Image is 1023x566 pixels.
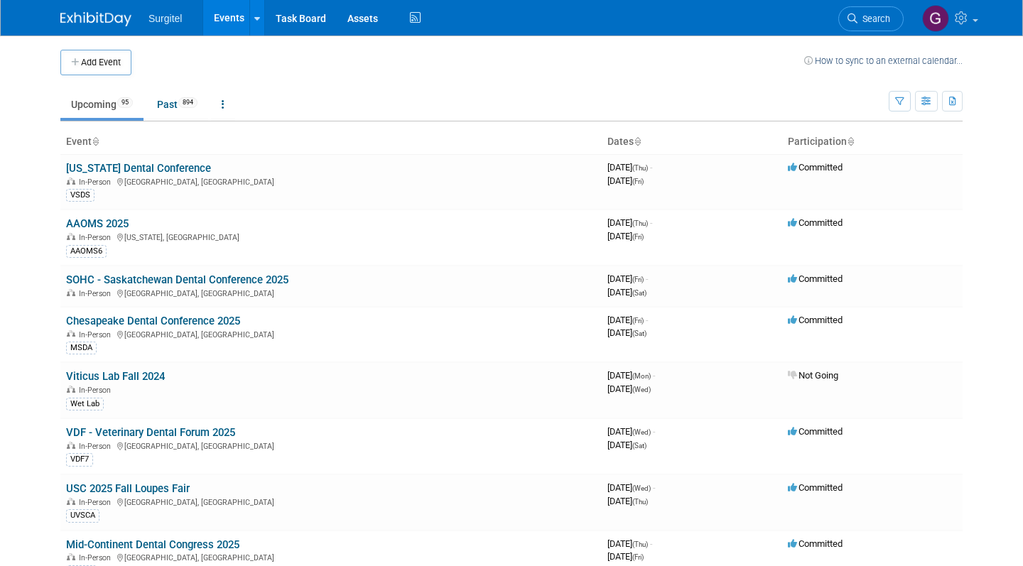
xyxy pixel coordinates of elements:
span: [DATE] [607,162,652,173]
span: (Fri) [632,178,644,185]
span: Committed [788,426,843,437]
th: Event [60,130,602,154]
span: In-Person [79,498,115,507]
span: [DATE] [607,383,651,394]
div: [GEOGRAPHIC_DATA], [GEOGRAPHIC_DATA] [66,287,596,298]
div: AAOMS6 [66,245,107,258]
span: (Mon) [632,372,651,380]
div: VDF7 [66,453,93,466]
a: Sort by Event Name [92,136,99,147]
span: (Wed) [632,428,651,436]
a: Search [838,6,904,31]
a: USC 2025 Fall Loupes Fair [66,482,190,495]
span: [DATE] [607,440,646,450]
span: In-Person [79,386,115,395]
span: [DATE] [607,217,652,228]
a: How to sync to an external calendar... [804,55,963,66]
div: [GEOGRAPHIC_DATA], [GEOGRAPHIC_DATA] [66,440,596,451]
span: (Sat) [632,330,646,337]
a: Chesapeake Dental Conference 2025 [66,315,240,327]
span: [DATE] [607,287,646,298]
span: (Sat) [632,442,646,450]
a: [US_STATE] Dental Conference [66,162,211,175]
span: Not Going [788,370,838,381]
img: In-Person Event [67,178,75,185]
span: Committed [788,315,843,325]
span: Surgitel [148,13,182,24]
span: In-Person [79,442,115,451]
span: [DATE] [607,273,648,284]
div: [GEOGRAPHIC_DATA], [GEOGRAPHIC_DATA] [66,328,596,339]
span: [DATE] [607,551,644,562]
span: [DATE] [607,327,646,338]
span: - [646,315,648,325]
img: In-Person Event [67,330,75,337]
span: [DATE] [607,426,655,437]
img: ExhibitDay [60,12,131,26]
a: Mid-Continent Dental Congress 2025 [66,538,239,551]
span: (Thu) [632,219,648,227]
a: AAOMS 2025 [66,217,129,230]
span: [DATE] [607,370,655,381]
img: In-Person Event [67,442,75,449]
span: (Fri) [632,233,644,241]
span: - [650,538,652,549]
span: [DATE] [607,231,644,241]
span: [DATE] [607,482,655,493]
span: (Wed) [632,484,651,492]
span: In-Person [79,178,115,187]
span: In-Person [79,553,115,562]
span: - [653,370,655,381]
span: [DATE] [607,496,648,506]
button: Add Event [60,50,131,75]
span: Committed [788,273,843,284]
span: Committed [788,162,843,173]
div: [GEOGRAPHIC_DATA], [GEOGRAPHIC_DATA] [66,551,596,562]
span: Committed [788,538,843,549]
span: 95 [117,97,133,108]
a: Viticus Lab Fall 2024 [66,370,165,383]
span: Search [857,13,890,24]
span: (Fri) [632,276,644,283]
span: [DATE] [607,538,652,549]
div: [GEOGRAPHIC_DATA], [GEOGRAPHIC_DATA] [66,175,596,187]
span: - [653,482,655,493]
span: In-Person [79,233,115,242]
a: SOHC - Saskatchewan Dental Conference 2025 [66,273,288,286]
a: Past894 [146,91,208,118]
a: Sort by Start Date [634,136,641,147]
div: MSDA [66,342,97,354]
span: (Sat) [632,289,646,297]
span: [DATE] [607,315,648,325]
th: Participation [782,130,963,154]
img: In-Person Event [67,289,75,296]
div: [US_STATE], [GEOGRAPHIC_DATA] [66,231,596,242]
a: Upcoming95 [60,91,144,118]
span: In-Person [79,289,115,298]
span: (Fri) [632,553,644,561]
div: [GEOGRAPHIC_DATA], [GEOGRAPHIC_DATA] [66,496,596,507]
img: In-Person Event [67,386,75,393]
img: Greg Smith [922,5,949,32]
span: (Fri) [632,317,644,325]
span: [DATE] [607,175,644,186]
div: Wet Lab [66,398,104,410]
span: (Wed) [632,386,651,393]
span: 894 [178,97,197,108]
div: UVSCA [66,509,99,522]
span: (Thu) [632,540,648,548]
span: (Thu) [632,164,648,172]
span: Committed [788,217,843,228]
span: Committed [788,482,843,493]
span: In-Person [79,330,115,339]
span: - [646,273,648,284]
th: Dates [602,130,782,154]
span: - [650,217,652,228]
span: - [653,426,655,437]
img: In-Person Event [67,233,75,240]
div: VSDS [66,189,94,202]
img: In-Person Event [67,553,75,560]
a: Sort by Participation Type [847,136,854,147]
a: VDF - Veterinary Dental Forum 2025 [66,426,235,439]
img: In-Person Event [67,498,75,505]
